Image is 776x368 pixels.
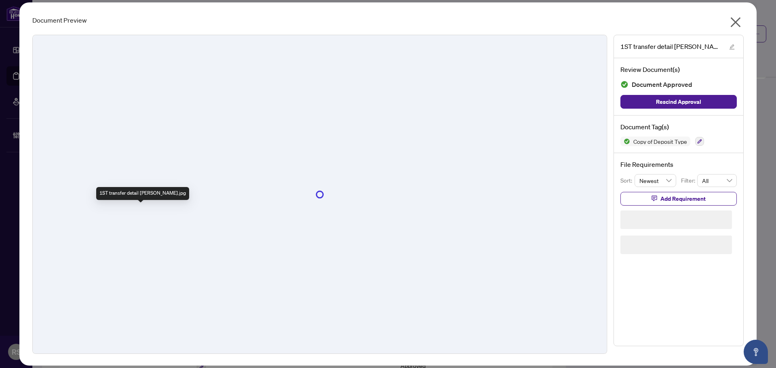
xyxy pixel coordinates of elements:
div: Document Preview [32,15,744,25]
p: Sort: [620,176,635,185]
p: Filter: [681,176,697,185]
button: Add Requirement [620,192,737,206]
img: Status Icon [620,137,630,146]
button: Open asap [744,340,768,364]
span: Rescind Approval [656,95,701,108]
span: edit [729,44,735,50]
img: Document Status [620,80,628,88]
span: Add Requirement [660,192,706,205]
span: Document Approved [632,79,692,90]
h4: File Requirements [620,160,737,169]
span: Copy of Deposit Type [630,139,690,144]
span: close [729,16,742,29]
h4: Review Document(s) [620,65,737,74]
span: Newest [639,175,672,187]
h4: Document Tag(s) [620,122,737,132]
span: All [702,175,732,187]
span: 1ST transfer detail [PERSON_NAME].jpg [620,42,721,51]
div: 1ST transfer detail [PERSON_NAME].jpg [96,187,189,200]
button: Rescind Approval [620,95,737,109]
